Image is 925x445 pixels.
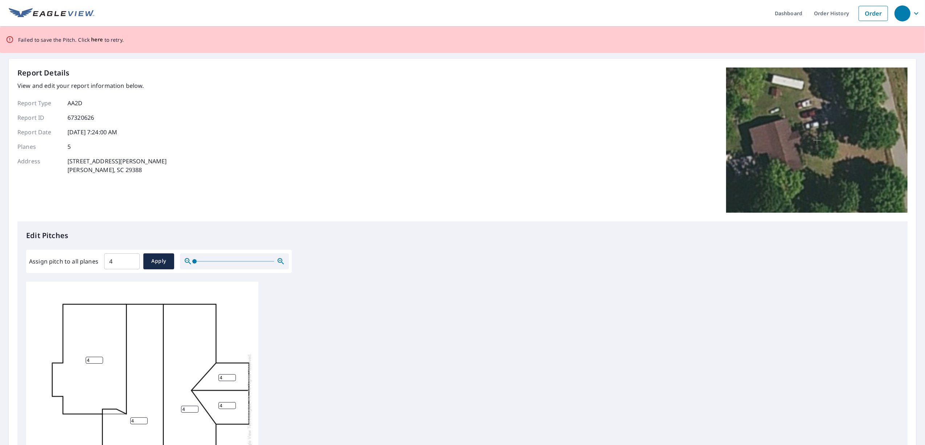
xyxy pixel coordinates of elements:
button: here [91,35,103,44]
p: Report Type [17,99,61,107]
p: Address [17,157,61,174]
p: Report Date [17,128,61,136]
span: Apply [149,257,168,266]
label: Assign pitch to all planes [29,257,98,266]
p: 5 [67,142,71,151]
p: Failed to save the Pitch. Click to retry. [18,35,124,44]
p: View and edit your report information below. [17,81,167,90]
button: Apply [143,253,174,269]
p: [DATE] 7:24:00 AM [67,128,118,136]
p: AA2D [67,99,83,107]
p: [STREET_ADDRESS][PERSON_NAME] [PERSON_NAME], SC 29388 [67,157,167,174]
p: Edit Pitches [26,230,899,241]
img: EV Logo [9,8,94,19]
p: Report Details [17,68,70,78]
p: 67320626 [67,113,94,122]
p: Report ID [17,113,61,122]
p: Planes [17,142,61,151]
a: Order [859,6,888,21]
input: 00.0 [104,251,140,272]
img: Top image [726,68,908,213]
